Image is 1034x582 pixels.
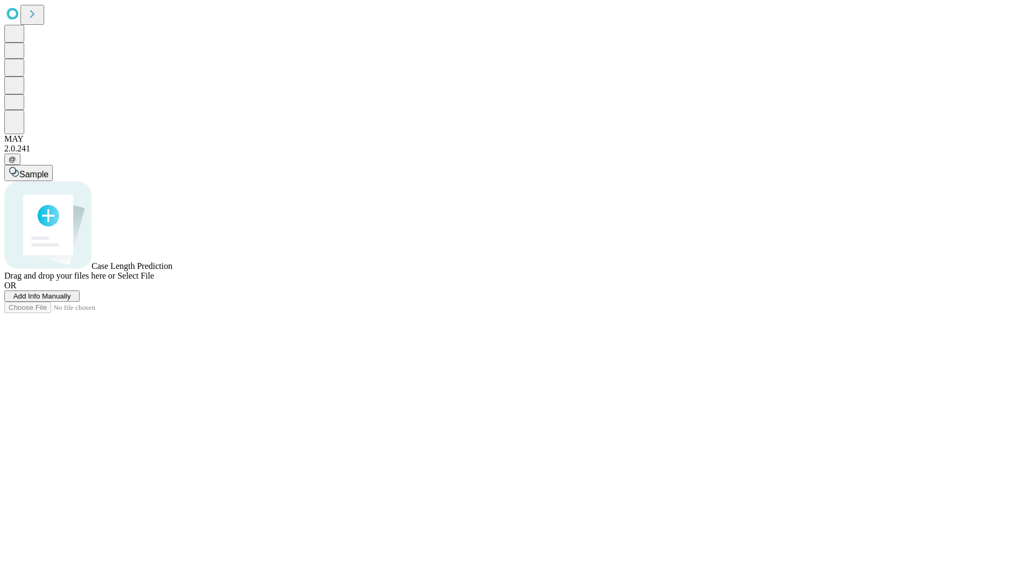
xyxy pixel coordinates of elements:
span: Add Info Manually [13,292,71,300]
span: @ [9,155,16,163]
div: 2.0.241 [4,144,1030,154]
button: Sample [4,165,53,181]
span: Select File [117,271,154,280]
div: MAY [4,134,1030,144]
span: Case Length Prediction [92,261,172,271]
button: @ [4,154,20,165]
span: Drag and drop your files here or [4,271,115,280]
span: Sample [19,170,48,179]
button: Add Info Manually [4,290,80,302]
span: OR [4,281,16,290]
